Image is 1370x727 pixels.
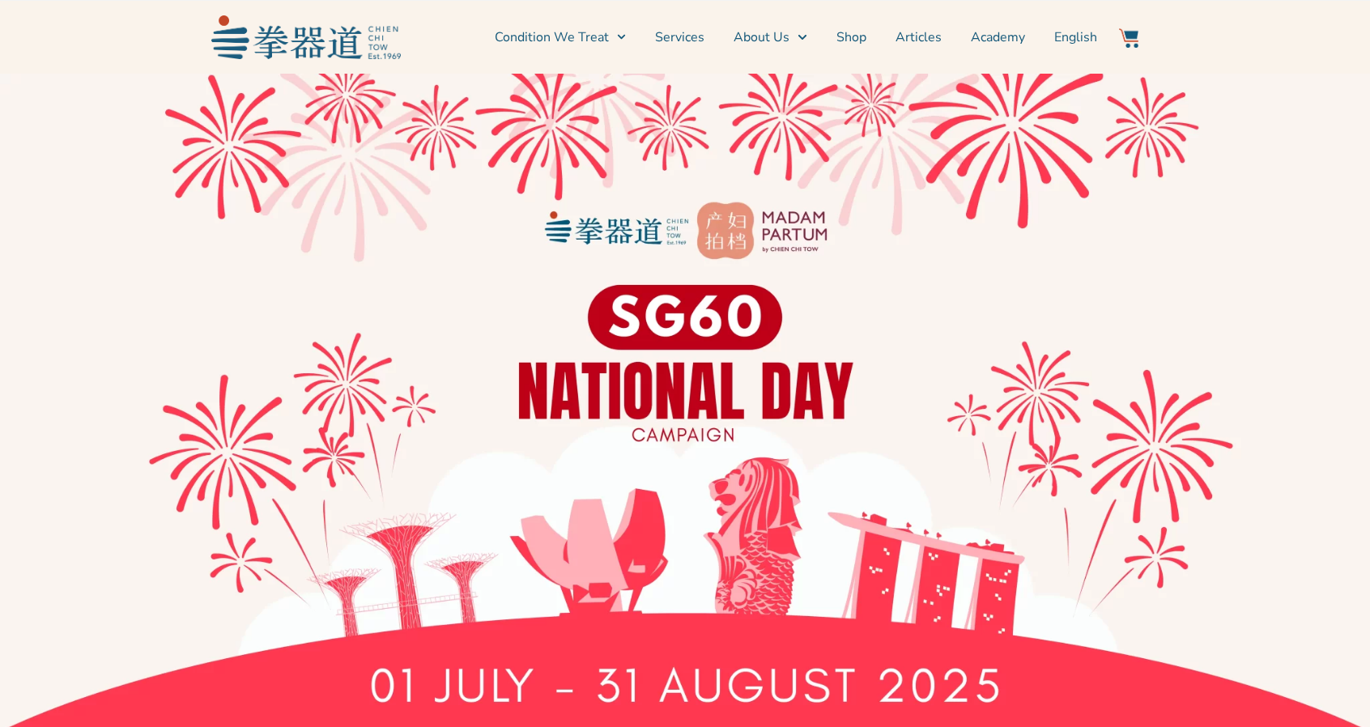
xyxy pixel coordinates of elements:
img: Website Icon-03 [1119,28,1138,48]
nav: Menu [409,17,1097,57]
a: Switch to English [1054,17,1097,57]
a: About Us [734,17,806,57]
a: Services [655,17,704,57]
a: Academy [971,17,1025,57]
a: Shop [836,17,866,57]
a: Articles [896,17,942,57]
span: English [1054,28,1097,47]
a: Condition We Treat [495,17,626,57]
